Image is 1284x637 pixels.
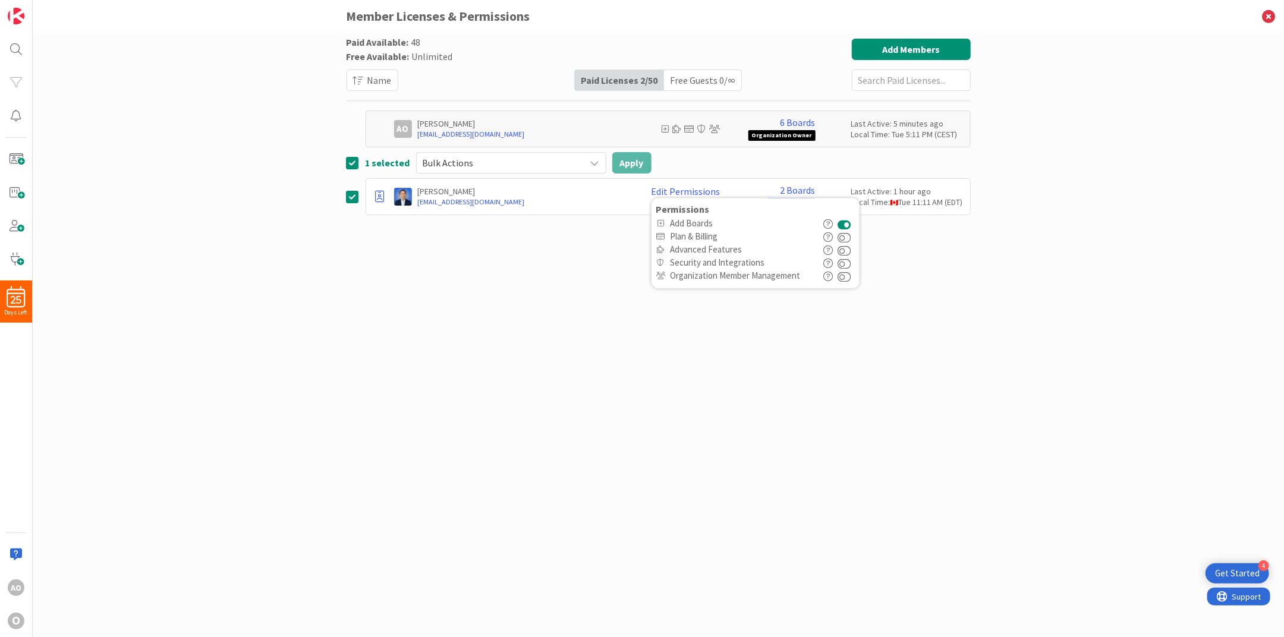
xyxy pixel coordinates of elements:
p: [PERSON_NAME] [418,186,625,197]
span: Organization Owner [748,130,816,141]
span: Unlimited [412,51,453,62]
img: DP [394,188,412,206]
div: Last Active: 1 hour ago [851,186,964,197]
span: Bulk Actions [423,154,580,171]
a: [EMAIL_ADDRESS][DOMAIN_NAME] [418,197,625,207]
span: Security and Integrations [671,257,817,268]
button: Name [347,70,398,91]
span: Paid Available: [347,36,409,48]
div: AO [8,579,24,596]
img: Visit kanbanzone.com [8,8,24,24]
span: Name [367,73,392,87]
span: Add Boards [671,218,817,229]
img: ca.png [890,200,898,206]
button: Add Members [852,39,971,60]
a: 2 Boards [781,185,816,195]
div: Local Time: Tue 11:11 AM (EDT) [851,197,964,207]
button: Apply [612,152,652,174]
div: AO [394,120,412,138]
span: Free Available: [347,51,410,62]
div: 4 [1258,560,1269,571]
span: Plan & Billing [671,231,817,242]
a: [EMAIL_ADDRESS][DOMAIN_NAME] [418,129,625,140]
a: 6 Boards [781,117,816,128]
div: Open Get Started checklist, remaining modules: 4 [1206,563,1269,584]
div: Paid Licenses 2 / 50 [575,70,664,90]
span: Support [25,2,54,16]
input: Search Paid Licenses... [852,70,971,91]
div: Last Active: 5 minutes ago [851,118,964,129]
div: Free Guests 0 / ∞ [664,70,741,90]
span: 25 [11,296,21,304]
b: Permissions [656,203,710,215]
p: [PERSON_NAME] [418,118,625,129]
span: 1 selected [366,156,410,170]
div: Local Time: Tue 5:11 PM (CEST) [851,129,964,140]
div: O [8,613,24,629]
a: Edit Permissions [652,186,720,197]
span: Organization Member Management [671,270,817,281]
div: Get Started [1215,567,1260,579]
span: Advanced Features [671,244,817,255]
span: 48 [411,36,421,48]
